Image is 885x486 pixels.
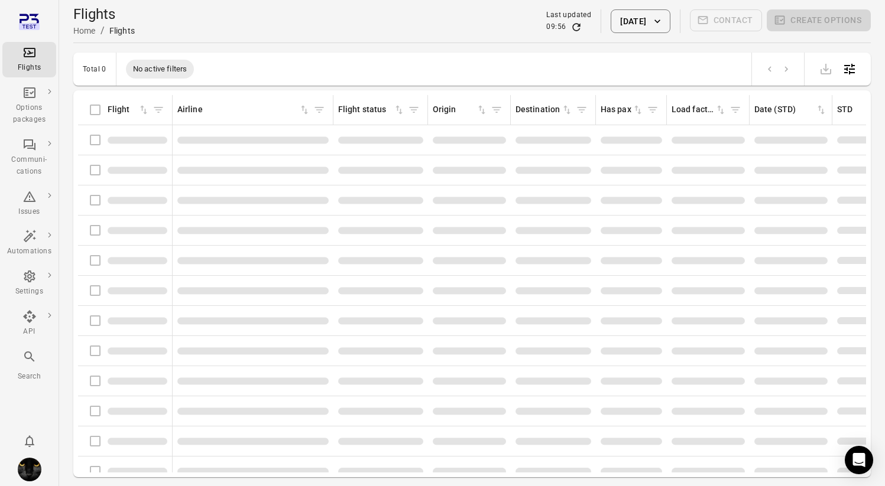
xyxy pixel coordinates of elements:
div: Sort by destination in ascending order [516,103,573,116]
span: Filter by flight [150,101,167,119]
nav: pagination navigation [761,61,795,77]
span: Filter by flight status [405,101,423,119]
div: API [7,326,51,338]
button: Search [2,346,56,386]
a: Flights [2,42,56,77]
a: Communi-cations [2,134,56,181]
nav: Breadcrumbs [73,24,135,38]
span: Filter by has pax [644,101,662,119]
div: Sort by flight in ascending order [108,103,150,116]
span: Please make a selection to export [814,63,838,74]
div: Open Intercom Messenger [845,446,873,474]
div: Sort by origin in ascending order [433,103,488,116]
div: Issues [7,206,51,218]
span: Filter by destination [573,101,591,119]
img: images [18,458,41,481]
div: Settings [7,286,51,298]
a: Settings [2,266,56,301]
h1: Flights [73,5,135,24]
div: Communi-cations [7,154,51,178]
div: Sort by load factor in ascending order [672,103,727,116]
div: Search [7,371,51,383]
a: API [2,306,56,341]
span: Filter by load factor [727,101,744,119]
button: Open table configuration [838,57,861,81]
div: Options packages [7,102,51,126]
span: Please make a selection to create an option package [767,9,871,33]
span: No active filters [126,63,194,75]
a: Home [73,26,96,35]
button: [DATE] [611,9,670,33]
div: Flights [109,25,135,37]
div: Sort by has pax in ascending order [601,103,644,116]
span: Please make a selection to create communications [690,9,763,33]
div: Sort by airline in ascending order [177,103,310,116]
span: Filter by airline [310,101,328,119]
div: Total 0 [83,65,106,73]
div: Automations [7,246,51,257]
span: Filter by origin [488,101,505,119]
div: 09:56 [546,21,566,33]
button: Notifications [18,429,41,453]
div: Flights [7,62,51,74]
li: / [101,24,105,38]
div: Last updated [546,9,591,21]
a: Issues [2,186,56,221]
div: Sort by flight status in ascending order [338,103,405,116]
button: Iris [13,453,46,486]
button: Refresh data [570,21,582,33]
a: Automations [2,226,56,261]
a: Options packages [2,82,56,129]
div: Sort by date (STD) in ascending order [754,103,827,116]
